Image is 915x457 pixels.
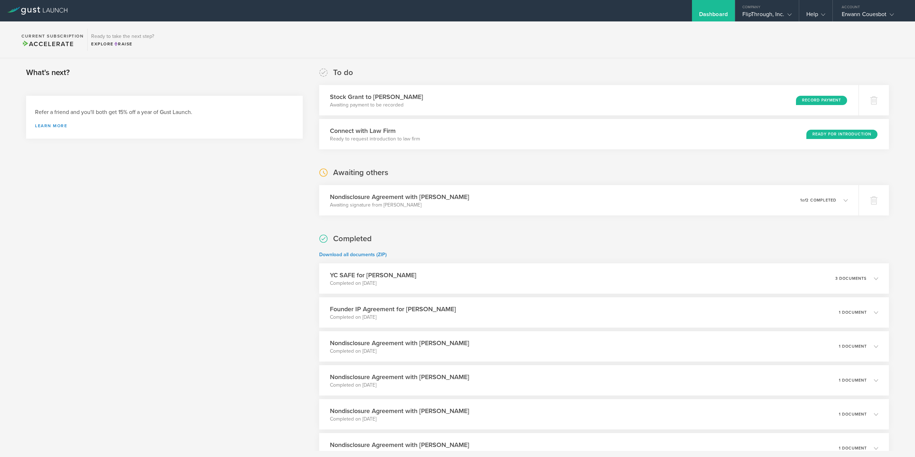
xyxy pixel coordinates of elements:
[333,234,372,244] h2: Completed
[91,41,154,47] div: Explore
[796,96,847,105] div: Record Payment
[330,348,469,355] p: Completed on [DATE]
[330,270,416,280] h3: YC SAFE for [PERSON_NAME]
[839,378,867,382] p: 1 document
[330,202,469,209] p: Awaiting signature from [PERSON_NAME]
[806,11,825,21] div: Help
[835,277,867,280] p: 3 documents
[802,198,806,203] em: of
[330,382,469,389] p: Completed on [DATE]
[333,168,388,178] h2: Awaiting others
[839,446,867,450] p: 1 document
[35,108,294,116] h3: Refer a friend and you'll both get 15% off a year of Gust Launch.
[330,314,456,321] p: Completed on [DATE]
[330,126,420,135] h3: Connect with Law Firm
[330,304,456,314] h3: Founder IP Agreement for [PERSON_NAME]
[26,68,70,78] h2: What's next?
[839,311,867,314] p: 1 document
[842,11,902,21] div: Erwann Couesbot
[333,68,353,78] h2: To do
[330,440,469,449] h3: Nondisclosure Agreement with [PERSON_NAME]
[21,34,84,38] h2: Current Subscription
[35,124,294,128] a: Learn more
[330,338,469,348] h3: Nondisclosure Agreement with [PERSON_NAME]
[800,198,836,202] p: 1 2 completed
[91,34,154,39] h3: Ready to take the next step?
[839,344,867,348] p: 1 document
[87,29,158,51] div: Ready to take the next step?ExploreRaise
[330,372,469,382] h3: Nondisclosure Agreement with [PERSON_NAME]
[21,40,74,48] span: Accelerate
[319,85,859,115] div: Stock Grant to [PERSON_NAME]Awaiting payment to be recordedRecord Payment
[319,119,889,149] div: Connect with Law FirmReady to request introduction to law firmReady for Introduction
[330,92,423,101] h3: Stock Grant to [PERSON_NAME]
[330,416,469,423] p: Completed on [DATE]
[330,135,420,143] p: Ready to request introduction to law firm
[330,192,469,202] h3: Nondisclosure Agreement with [PERSON_NAME]
[114,41,133,46] span: Raise
[319,252,387,258] a: Download all documents (ZIP)
[806,130,877,139] div: Ready for Introduction
[330,101,423,109] p: Awaiting payment to be recorded
[330,449,469,457] p: Completed on [DATE]
[699,11,728,21] div: Dashboard
[839,412,867,416] p: 1 document
[742,11,792,21] div: FlipThrough, Inc.
[330,280,416,287] p: Completed on [DATE]
[330,406,469,416] h3: Nondisclosure Agreement with [PERSON_NAME]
